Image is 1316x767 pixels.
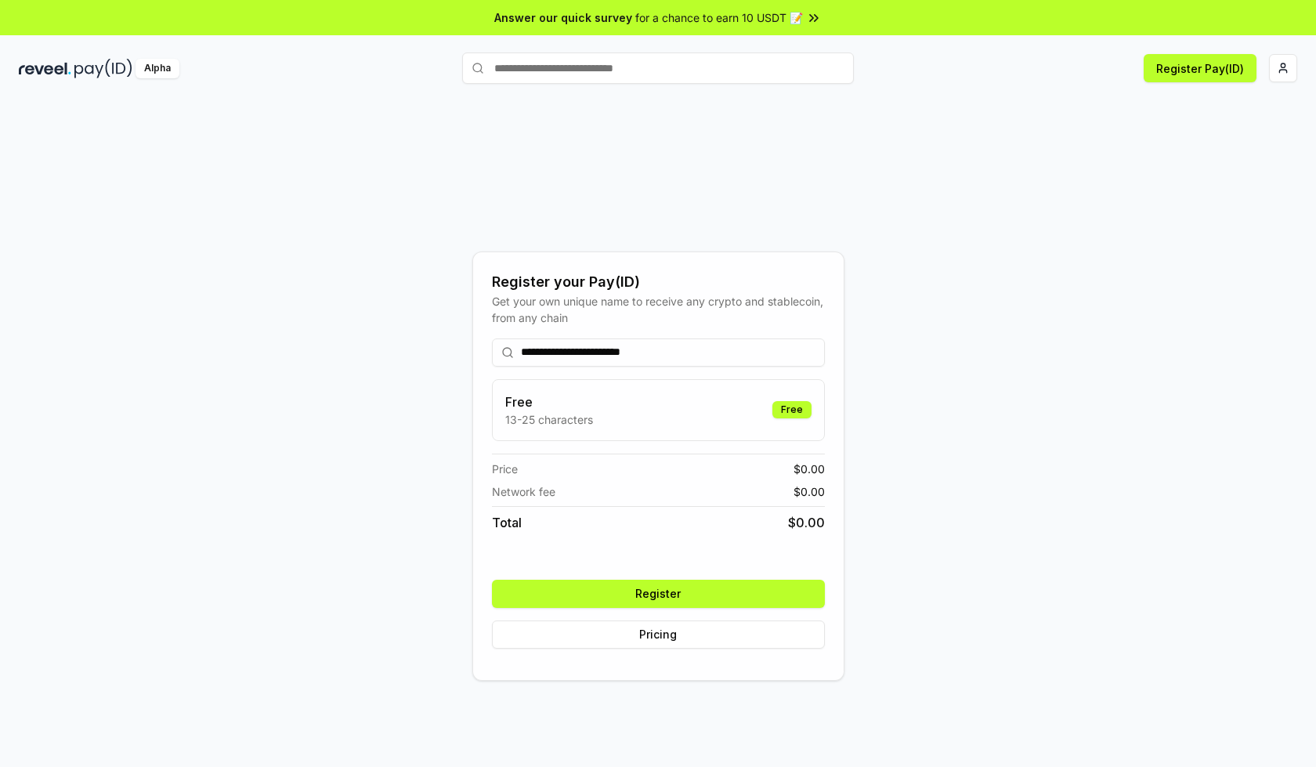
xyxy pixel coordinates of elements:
span: $ 0.00 [794,483,825,500]
span: Network fee [492,483,555,500]
p: 13-25 characters [505,411,593,428]
div: Alpha [136,59,179,78]
div: Get your own unique name to receive any crypto and stablecoin, from any chain [492,293,825,326]
span: Price [492,461,518,477]
span: $ 0.00 [788,513,825,532]
span: Total [492,513,522,532]
span: for a chance to earn 10 USDT 📝 [635,9,803,26]
span: $ 0.00 [794,461,825,477]
div: Register your Pay(ID) [492,271,825,293]
img: pay_id [74,59,132,78]
div: Free [772,401,812,418]
span: Answer our quick survey [494,9,632,26]
button: Register [492,580,825,608]
img: reveel_dark [19,59,71,78]
button: Register Pay(ID) [1144,54,1256,82]
button: Pricing [492,620,825,649]
h3: Free [505,393,593,411]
